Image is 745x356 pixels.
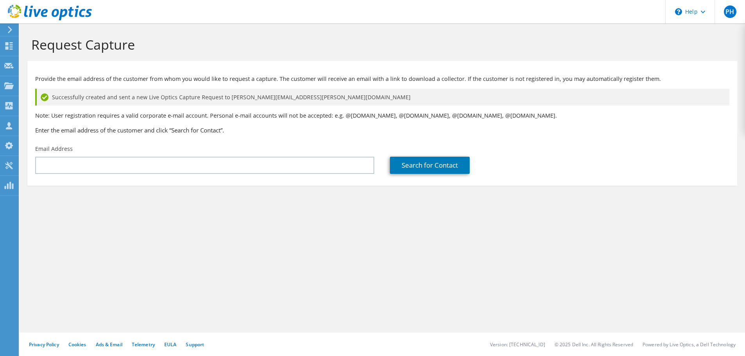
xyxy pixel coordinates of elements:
h3: Enter the email address of the customer and click “Search for Contact”. [35,126,729,134]
a: Search for Contact [390,157,470,174]
svg: \n [675,8,682,15]
a: EULA [164,341,176,348]
li: Powered by Live Optics, a Dell Technology [643,341,736,348]
h1: Request Capture [31,36,729,53]
li: Version: [TECHNICAL_ID] [490,341,545,348]
p: Note: User registration requires a valid corporate e-mail account. Personal e-mail accounts will ... [35,111,729,120]
a: Support [186,341,204,348]
a: Ads & Email [96,341,122,348]
a: Cookies [68,341,86,348]
a: Privacy Policy [29,341,59,348]
span: PH [724,5,736,18]
li: © 2025 Dell Inc. All Rights Reserved [555,341,633,348]
label: Email Address [35,145,73,153]
p: Provide the email address of the customer from whom you would like to request a capture. The cust... [35,75,729,83]
span: Successfully created and sent a new Live Optics Capture Request to [PERSON_NAME][EMAIL_ADDRESS][P... [52,93,411,102]
a: Telemetry [132,341,155,348]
